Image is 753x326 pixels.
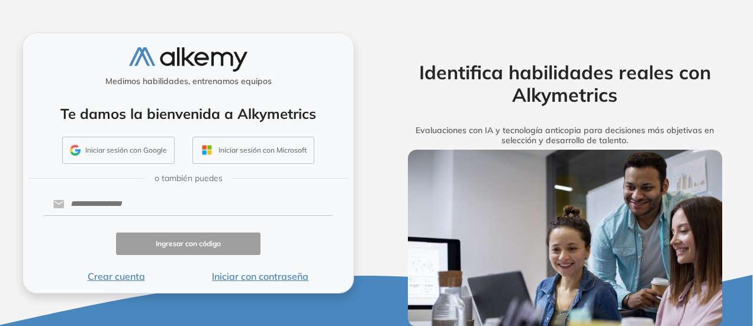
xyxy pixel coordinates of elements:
[390,61,739,106] h2: Identifica habilidades reales con Alkymetrics
[116,233,260,256] button: Ingresar con código
[390,125,739,146] h5: Evaluaciones con IA y tecnología anticopia para decisiones más objetivas en selección y desarroll...
[200,143,214,157] img: OUTLOOK_ICON
[129,47,247,72] img: logo-alkemy
[540,189,753,326] div: Widget de chat
[192,137,314,164] button: Iniciar sesión con Microsoft
[155,172,223,185] span: o también puedes
[44,269,188,283] button: Crear cuenta
[38,105,338,122] h4: Te damos la bienvenida a Alkymetrics
[28,76,349,86] h5: Medimos habilidades, entrenamos equipos
[70,145,81,156] img: GMAIL_ICON
[188,269,333,283] button: Iniciar con contraseña
[540,189,753,326] iframe: Chat Widget
[62,137,175,164] button: Iniciar sesión con Google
